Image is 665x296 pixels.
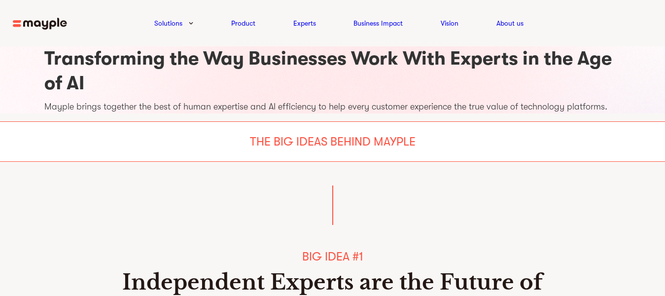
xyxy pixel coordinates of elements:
p: Mayple brings together the best of human expertise and AI efficiency to help every customer exper... [44,100,621,113]
a: Business Impact [353,17,403,29]
a: About us [496,17,524,29]
a: Experts [293,17,316,29]
img: mayple-logo [13,18,67,30]
a: Product [231,17,255,29]
div: BIG IDEA #1 [17,249,648,264]
img: arrow-down [189,22,193,25]
h1: Transforming the Way Businesses Work With Experts in the Age of AI [44,46,621,95]
a: Vision [441,17,458,29]
a: Solutions [154,17,182,29]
